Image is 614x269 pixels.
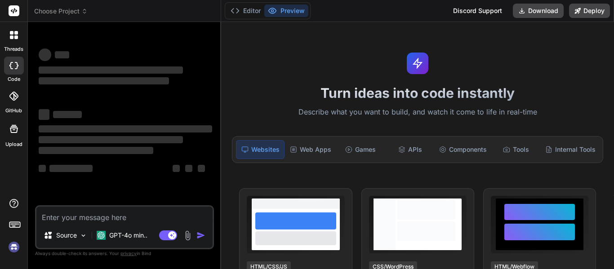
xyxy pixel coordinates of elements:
[5,141,22,148] label: Upload
[56,231,77,240] p: Source
[120,251,137,256] span: privacy
[227,106,609,118] p: Describe what you want to build, and watch it come to life in real-time
[448,4,507,18] div: Discord Support
[39,66,183,74] span: ‌
[337,140,384,159] div: Games
[286,140,335,159] div: Web Apps
[6,239,22,255] img: signin
[80,232,87,239] img: Pick Models
[436,140,490,159] div: Components
[39,136,183,143] span: ‌
[198,165,205,172] span: ‌
[513,4,564,18] button: Download
[196,231,205,240] img: icon
[53,111,82,118] span: ‌
[236,140,285,159] div: Websites
[39,125,212,132] span: ‌
[182,230,193,241] img: attachment
[49,165,93,172] span: ‌
[4,45,23,53] label: threads
[492,140,540,159] div: Tools
[97,231,106,240] img: GPT-4o mini
[35,249,214,258] p: Always double-check its answers. Your in Bind
[569,4,610,18] button: Deploy
[227,85,609,101] h1: Turn ideas into code instantly
[185,165,192,172] span: ‌
[39,165,46,172] span: ‌
[34,7,88,16] span: Choose Project
[386,140,434,159] div: APIs
[264,4,308,17] button: Preview
[109,231,147,240] p: GPT-4o min..
[173,165,180,172] span: ‌
[55,51,69,58] span: ‌
[39,109,49,120] span: ‌
[39,147,153,154] span: ‌
[39,49,51,61] span: ‌
[542,140,599,159] div: Internal Tools
[5,107,22,115] label: GitHub
[39,77,169,84] span: ‌
[8,75,20,83] label: code
[227,4,264,17] button: Editor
